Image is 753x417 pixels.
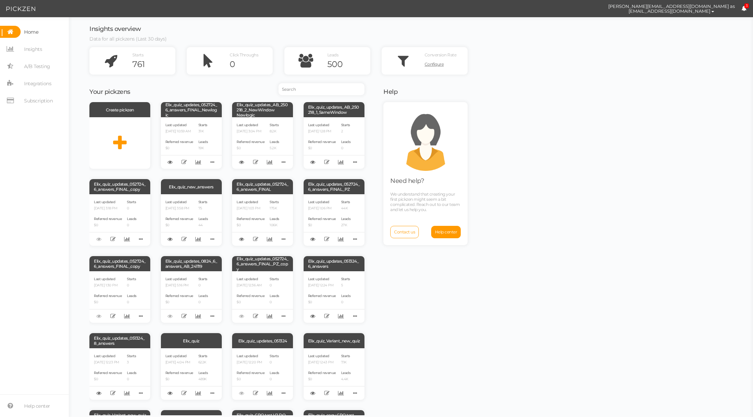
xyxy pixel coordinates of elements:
span: Leads [270,140,279,144]
span: Configure [425,62,444,67]
p: 0 [270,300,279,305]
div: Elix_quiz_updates_AB_250218_1_SameWindow [304,102,364,117]
p: 0 [270,377,279,382]
div: Elix_quiz_updates_052724_6_answers_FINAL [232,179,293,194]
p: 0 [270,283,279,288]
span: Last updated [237,354,258,358]
a: Configure [425,59,468,69]
span: We understand that creating your first pickzen might seem a bit complicated. Reach out to our tea... [390,191,460,212]
p: $0 [94,223,122,228]
p: 0 [127,223,137,228]
p: 5 [341,283,351,288]
p: $0 [308,146,336,151]
span: Last updated [94,277,115,281]
div: Last updated [DATE] 12:36 AM Referred revenue $0 Starts 0 Leads 0 [232,271,293,323]
span: Referred revenue [237,294,264,298]
span: Need help? [390,177,424,185]
div: Elix_quiz_updates_051324_8_answers [89,333,150,348]
div: Elix_quiz [161,333,222,348]
p: 0 [270,360,279,365]
p: $0 [308,223,336,228]
div: Elix_quiz_updates_051324_6_answers [304,256,364,271]
p: 175K [270,206,279,211]
p: 0 [341,146,351,151]
p: $0 [237,377,264,382]
span: Help center [24,400,50,411]
span: Last updated [165,200,187,204]
span: Referred revenue [94,217,122,221]
span: Starts [198,200,207,204]
span: Leads [127,294,137,298]
span: Leads [341,140,351,144]
p: [DATE] 5:16 PM [165,283,193,288]
p: [DATE] 3:04 PM [237,129,264,134]
span: Last updated [165,123,187,127]
span: Starts [198,123,207,127]
span: Data for all pickzens (Last 30 days) [89,36,166,42]
span: Help [383,88,397,96]
span: Contact us [394,229,415,234]
p: [DATE] 4:04 PM [165,360,193,365]
p: $0 [308,300,336,305]
img: cd8312e7a6b0c0157f3589280924bf3e [590,3,602,15]
span: Leads [127,217,137,221]
div: Last updated [DATE] 1:03 PM Referred revenue $0 Starts 175K Leads 106K [232,194,293,246]
span: Starts [127,354,136,358]
p: 19K [198,146,208,151]
span: Last updated [165,277,187,281]
p: $0 [308,377,336,382]
span: Last updated [237,123,258,127]
button: [PERSON_NAME][EMAIL_ADDRESS][DOMAIN_NAME] as [EMAIL_ADDRESS][DOMAIN_NAME] [602,0,741,17]
p: [DATE] 12:24 PM [308,283,336,288]
p: [DATE] 1:28 PM [308,129,336,134]
div: Last updated [DATE] 3:58 PM Referred revenue $0 Starts 75 Leads 44 [161,194,222,246]
p: $0 [94,377,122,382]
span: Referred revenue [308,140,336,144]
div: Elix_quiz_updates_052724_6_answers_FINAL_PZ_copy [232,256,293,271]
span: Last updated [308,200,329,204]
div: Last updated [DATE] 1:28 PM Referred revenue $0 Starts 2 Leads 0 [304,117,364,169]
span: Leads [127,371,137,375]
p: [DATE] 12:23 PM [94,360,122,365]
span: Last updated [165,354,187,358]
span: Last updated [94,200,115,204]
span: Last updated [308,123,329,127]
span: Leads [270,371,279,375]
p: 0 [127,300,137,305]
p: 44 [198,223,208,228]
p: 0 [127,283,137,288]
p: 75 [198,206,208,211]
p: 0 [127,206,137,211]
div: Last updated [DATE] 3:04 PM Referred revenue $0 Starts 8.2K Leads 5.2K [232,117,293,169]
div: Elix_quiz_updates_052724_6_answers_FINAL_Newlogic [161,102,222,117]
p: $0 [165,377,193,382]
div: Last updated [DATE] 1:30 PM Referred revenue $0 Starts 0 Leads 0 [89,271,150,323]
div: 0 [230,59,273,69]
span: Help center [435,229,457,234]
p: 622K [198,360,208,365]
span: Leads [198,140,208,144]
a: Help center [431,226,461,238]
div: Last updated [DATE] 1:06 PM Referred revenue $0 Starts 44K Leads 27K [304,194,364,246]
p: $0 [165,146,193,151]
span: Referred revenue [308,371,336,375]
span: Leads [270,217,279,221]
p: 8.2K [270,129,279,134]
div: 761 [132,59,175,69]
span: Last updated [308,354,329,358]
span: Starts [270,123,279,127]
span: Starts [132,52,143,57]
span: Referred revenue [165,140,193,144]
p: 31K [198,129,208,134]
span: Starts [341,123,350,127]
span: Create pickzen [106,107,134,112]
p: 3 [127,360,137,365]
img: Pickzen logo [6,5,35,13]
p: 106K [270,223,279,228]
span: Starts [127,200,136,204]
span: Starts [127,277,136,281]
p: [DATE] 3:58 PM [165,206,193,211]
p: [DATE] 12:20 PM [237,360,264,365]
span: Starts [341,200,350,204]
p: 489K [198,377,208,382]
